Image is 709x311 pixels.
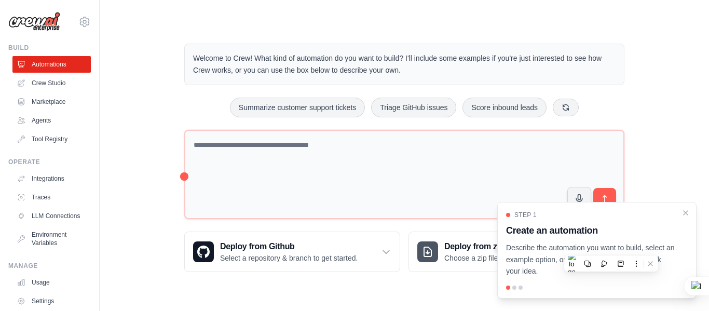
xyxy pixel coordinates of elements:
[506,242,675,277] p: Describe the automation you want to build, select an example option, or use the microphone to spe...
[230,98,365,117] button: Summarize customer support tickets
[506,223,675,238] h3: Create an automation
[514,211,537,219] span: Step 1
[462,98,547,117] button: Score inbound leads
[444,253,532,263] p: Choose a zip file to upload.
[12,75,91,91] a: Crew Studio
[12,293,91,309] a: Settings
[12,226,91,251] a: Environment Variables
[12,208,91,224] a: LLM Connections
[8,44,91,52] div: Build
[8,12,60,32] img: Logo
[371,98,456,117] button: Triage GitHub issues
[12,170,91,187] a: Integrations
[12,189,91,206] a: Traces
[12,93,91,110] a: Marketplace
[681,209,690,217] button: Close walkthrough
[12,112,91,129] a: Agents
[8,262,91,270] div: Manage
[220,240,358,253] h3: Deploy from Github
[657,261,709,311] iframe: Chat Widget
[8,158,91,166] div: Operate
[193,52,616,76] p: Welcome to Crew! What kind of automation do you want to build? I'll include some examples if you'...
[12,274,91,291] a: Usage
[220,253,358,263] p: Select a repository & branch to get started.
[12,56,91,73] a: Automations
[12,131,91,147] a: Tool Registry
[444,240,532,253] h3: Deploy from zip file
